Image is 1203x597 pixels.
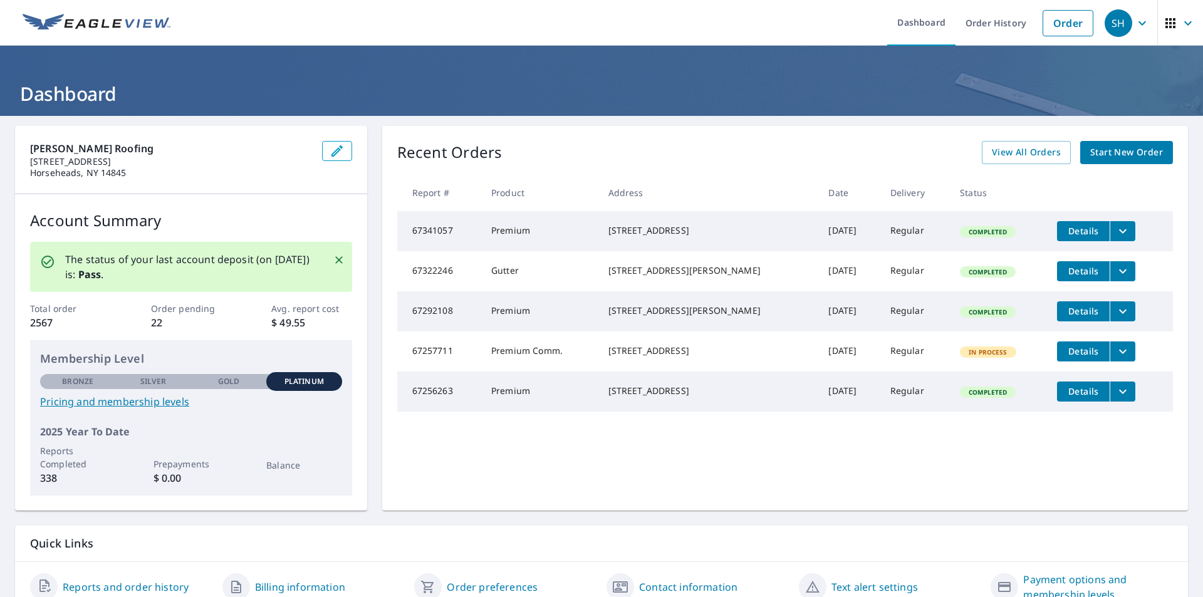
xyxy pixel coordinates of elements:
p: 22 [151,315,231,330]
td: Gutter [481,251,598,291]
span: Completed [961,267,1014,276]
a: Reports and order history [63,579,189,594]
img: EV Logo [23,14,170,33]
a: Start New Order [1080,141,1173,164]
td: [DATE] [818,211,880,251]
span: Completed [961,227,1014,236]
a: Billing information [255,579,345,594]
td: Regular [880,331,950,371]
p: Reports Completed [40,444,115,470]
th: Delivery [880,174,950,211]
a: Order preferences [447,579,538,594]
p: Avg. report cost [271,302,352,315]
th: Product [481,174,598,211]
p: Membership Level [40,350,342,367]
p: The status of your last account deposit (on [DATE]) is: . [65,252,318,282]
a: Order [1043,10,1093,36]
td: 67257711 [397,331,481,371]
button: detailsBtn-67292108 [1057,301,1110,321]
th: Date [818,174,880,211]
td: [DATE] [818,251,880,291]
p: Order pending [151,302,231,315]
button: detailsBtn-67341057 [1057,221,1110,241]
p: $ 0.00 [154,470,229,485]
a: View All Orders [982,141,1071,164]
td: Premium [481,291,598,331]
p: Balance [266,459,341,472]
a: Contact information [639,579,737,594]
p: 338 [40,470,115,485]
td: [DATE] [818,331,880,371]
div: [STREET_ADDRESS][PERSON_NAME] [608,304,809,317]
th: Address [598,174,819,211]
th: Report # [397,174,481,211]
a: Pricing and membership levels [40,394,342,409]
span: Details [1065,385,1102,397]
div: SH [1105,9,1132,37]
p: 2567 [30,315,110,330]
a: Text alert settings [831,579,918,594]
button: filesDropdownBtn-67322246 [1110,261,1135,281]
span: Details [1065,305,1102,317]
span: Start New Order [1090,145,1163,160]
button: Close [331,252,347,268]
p: Quick Links [30,536,1173,551]
td: Regular [880,371,950,412]
p: Platinum [284,376,324,387]
p: Account Summary [30,209,352,232]
td: Premium Comm. [481,331,598,371]
p: $ 49.55 [271,315,352,330]
div: [STREET_ADDRESS] [608,345,809,357]
button: filesDropdownBtn-67256263 [1110,382,1135,402]
td: [DATE] [818,291,880,331]
td: Premium [481,211,598,251]
span: Details [1065,225,1102,237]
p: [PERSON_NAME] Roofing [30,141,312,156]
span: Details [1065,345,1102,357]
button: filesDropdownBtn-67257711 [1110,341,1135,361]
span: In Process [961,348,1015,356]
p: Silver [140,376,167,387]
p: Total order [30,302,110,315]
td: Regular [880,251,950,291]
span: Completed [961,388,1014,397]
td: Regular [880,291,950,331]
div: [STREET_ADDRESS][PERSON_NAME] [608,264,809,277]
p: Bronze [62,376,93,387]
div: [STREET_ADDRESS] [608,224,809,237]
button: filesDropdownBtn-67292108 [1110,301,1135,321]
button: detailsBtn-67256263 [1057,382,1110,402]
td: 67341057 [397,211,481,251]
span: View All Orders [992,145,1061,160]
p: 2025 Year To Date [40,424,342,439]
p: Gold [218,376,239,387]
td: [DATE] [818,371,880,412]
b: Pass [78,267,102,281]
td: 67256263 [397,371,481,412]
td: 67322246 [397,251,481,291]
td: 67292108 [397,291,481,331]
p: Horseheads, NY 14845 [30,167,312,179]
th: Status [950,174,1047,211]
p: Prepayments [154,457,229,470]
button: detailsBtn-67322246 [1057,261,1110,281]
span: Completed [961,308,1014,316]
h1: Dashboard [15,81,1188,106]
div: [STREET_ADDRESS] [608,385,809,397]
span: Details [1065,265,1102,277]
button: filesDropdownBtn-67341057 [1110,221,1135,241]
p: Recent Orders [397,141,503,164]
td: Regular [880,211,950,251]
p: [STREET_ADDRESS] [30,156,312,167]
td: Premium [481,371,598,412]
button: detailsBtn-67257711 [1057,341,1110,361]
